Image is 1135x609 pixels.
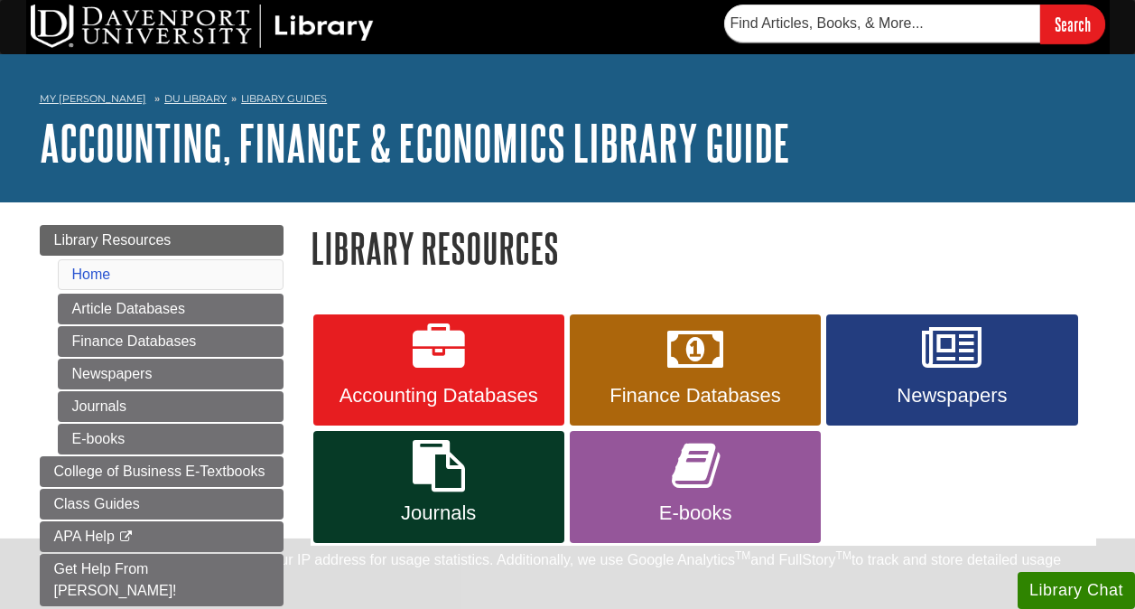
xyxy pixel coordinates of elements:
[327,384,551,408] span: Accounting Databases
[583,384,807,408] span: Finance Databases
[241,92,327,105] a: Library Guides
[327,501,551,525] span: Journals
[40,489,284,520] a: Class Guides
[40,91,146,107] a: My [PERSON_NAME]
[40,225,284,256] a: Library Resources
[54,529,115,544] span: APA Help
[40,554,284,606] a: Get Help From [PERSON_NAME]!
[58,424,284,454] a: E-books
[40,115,790,171] a: Accounting, Finance & Economics Library Guide
[118,531,134,543] i: This link opens in a new window
[54,464,265,479] span: College of Business E-Textbooks
[58,294,284,324] a: Article Databases
[724,5,1105,43] form: Searches DU Library's articles, books, and more
[724,5,1040,42] input: Find Articles, Books, & More...
[1018,572,1135,609] button: Library Chat
[826,314,1077,426] a: Newspapers
[1040,5,1105,43] input: Search
[311,225,1096,271] h1: Library Resources
[570,431,821,543] a: E-books
[313,431,564,543] a: Journals
[54,232,172,248] span: Library Resources
[31,5,374,48] img: DU Library
[164,92,227,105] a: DU Library
[583,501,807,525] span: E-books
[313,314,564,426] a: Accounting Databases
[54,561,177,598] span: Get Help From [PERSON_NAME]!
[58,326,284,357] a: Finance Databases
[58,391,284,422] a: Journals
[40,87,1096,116] nav: breadcrumb
[570,314,821,426] a: Finance Databases
[58,359,284,389] a: Newspapers
[40,456,284,487] a: College of Business E-Textbooks
[72,267,111,282] a: Home
[840,384,1064,408] span: Newspapers
[40,521,284,552] a: APA Help
[54,496,140,511] span: Class Guides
